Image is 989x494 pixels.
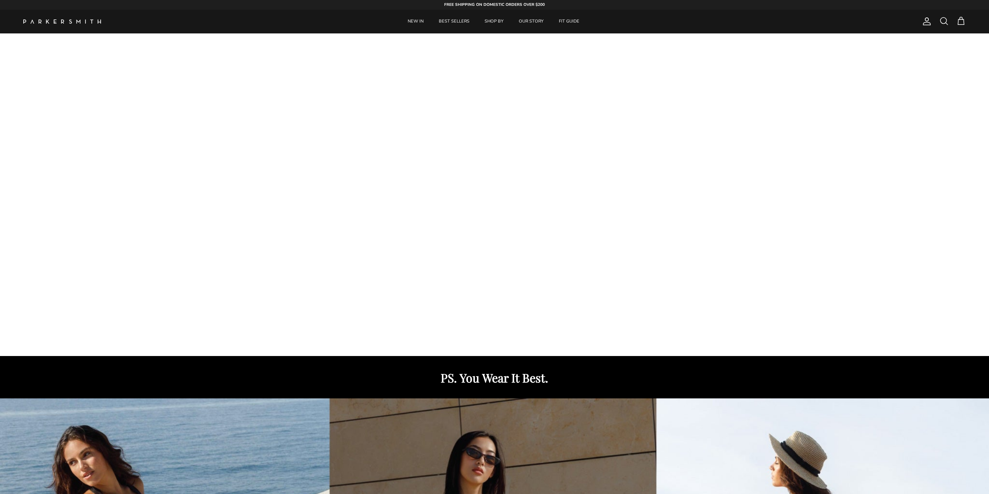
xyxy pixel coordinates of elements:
a: BEST SELLERS [432,10,476,33]
strong: PS. You Wear It Best. [441,370,548,386]
strong: FREE SHIPPING ON DOMESTIC ORDERS OVER $200 [444,2,545,7]
a: Account [919,17,931,26]
div: Primary [116,10,872,33]
a: NEW IN [401,10,431,33]
a: SHOP BY [478,10,511,33]
a: FIT GUIDE [552,10,586,33]
a: Parker Smith [23,19,101,24]
a: OUR STORY [512,10,551,33]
